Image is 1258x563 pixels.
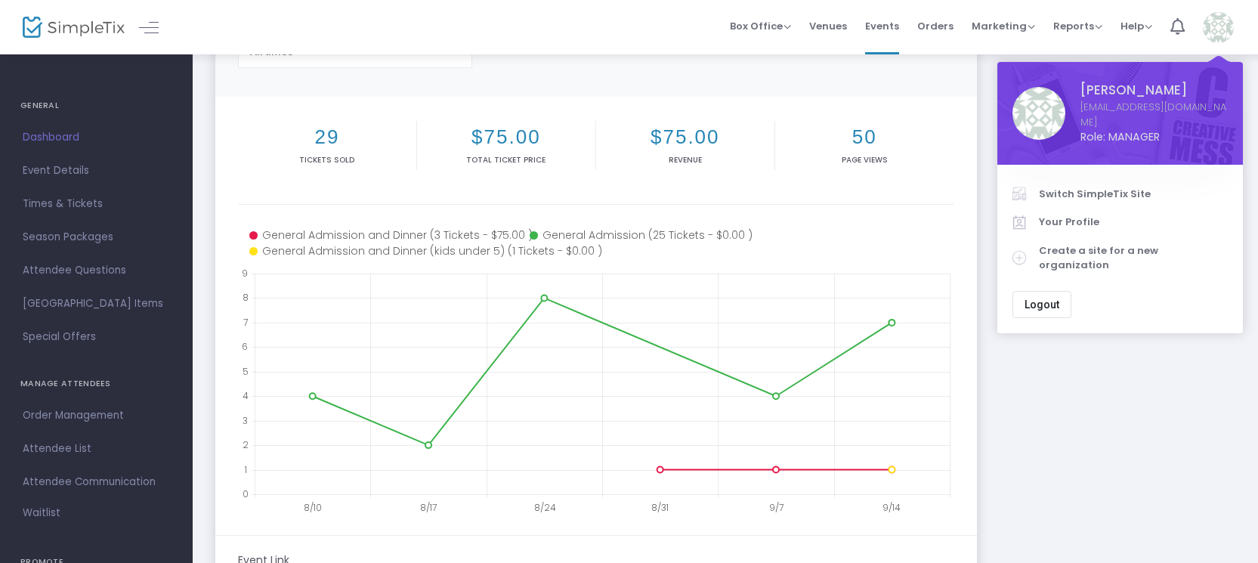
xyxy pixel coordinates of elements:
span: Attendee Communication [23,472,170,492]
text: 7 [243,315,248,328]
span: Event Details [23,161,170,181]
text: 5 [243,364,249,377]
span: Create a site for a new organization [1039,243,1228,273]
span: Help [1120,19,1152,33]
text: 3 [243,413,248,426]
text: 6 [242,340,248,353]
span: Orders [917,7,954,45]
span: Special Offers [23,327,170,347]
text: 9/14 [882,501,901,514]
button: Logout [1012,291,1071,318]
text: 8 [243,291,249,304]
p: Revenue [599,154,771,165]
p: Page Views [778,154,951,165]
text: 8/10 [304,501,322,514]
span: Order Management [23,406,170,425]
text: 8/17 [420,501,437,514]
h2: $75.00 [599,125,771,149]
text: 1 [244,462,247,475]
span: Attendee List [23,439,170,459]
p: Total Ticket Price [420,154,592,165]
span: Your Profile [1039,215,1228,230]
h2: 50 [778,125,951,149]
text: 2 [243,438,249,451]
a: Your Profile [1012,208,1228,237]
text: 8/31 [651,501,669,514]
text: 9/7 [769,501,784,514]
h2: 29 [241,125,413,149]
span: Reports [1053,19,1102,33]
span: Venues [809,7,847,45]
span: Logout [1025,299,1059,311]
span: Dashboard [23,128,170,147]
span: Attendee Questions [23,261,170,280]
a: Create a site for a new organization [1012,237,1228,280]
text: 9 [242,267,248,280]
span: Events [865,7,899,45]
span: [GEOGRAPHIC_DATA] Items [23,294,170,314]
text: 0 [243,487,249,500]
h4: MANAGE ATTENDEES [20,369,172,399]
span: Times & Tickets [23,194,170,214]
span: [PERSON_NAME] [1080,81,1228,100]
span: Marketing [972,19,1035,33]
span: Switch SimpleTix Site [1039,187,1228,202]
h4: GENERAL [20,91,172,121]
p: Tickets sold [241,154,413,165]
text: 4 [243,389,249,402]
a: [EMAIL_ADDRESS][DOMAIN_NAME] [1080,100,1228,129]
span: Box Office [730,19,791,33]
text: 8/24 [534,501,556,514]
a: Switch SimpleTix Site [1012,180,1228,209]
span: Role: MANAGER [1080,129,1228,145]
h2: $75.00 [420,125,592,149]
span: Season Packages [23,227,170,247]
span: Waitlist [23,506,60,521]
